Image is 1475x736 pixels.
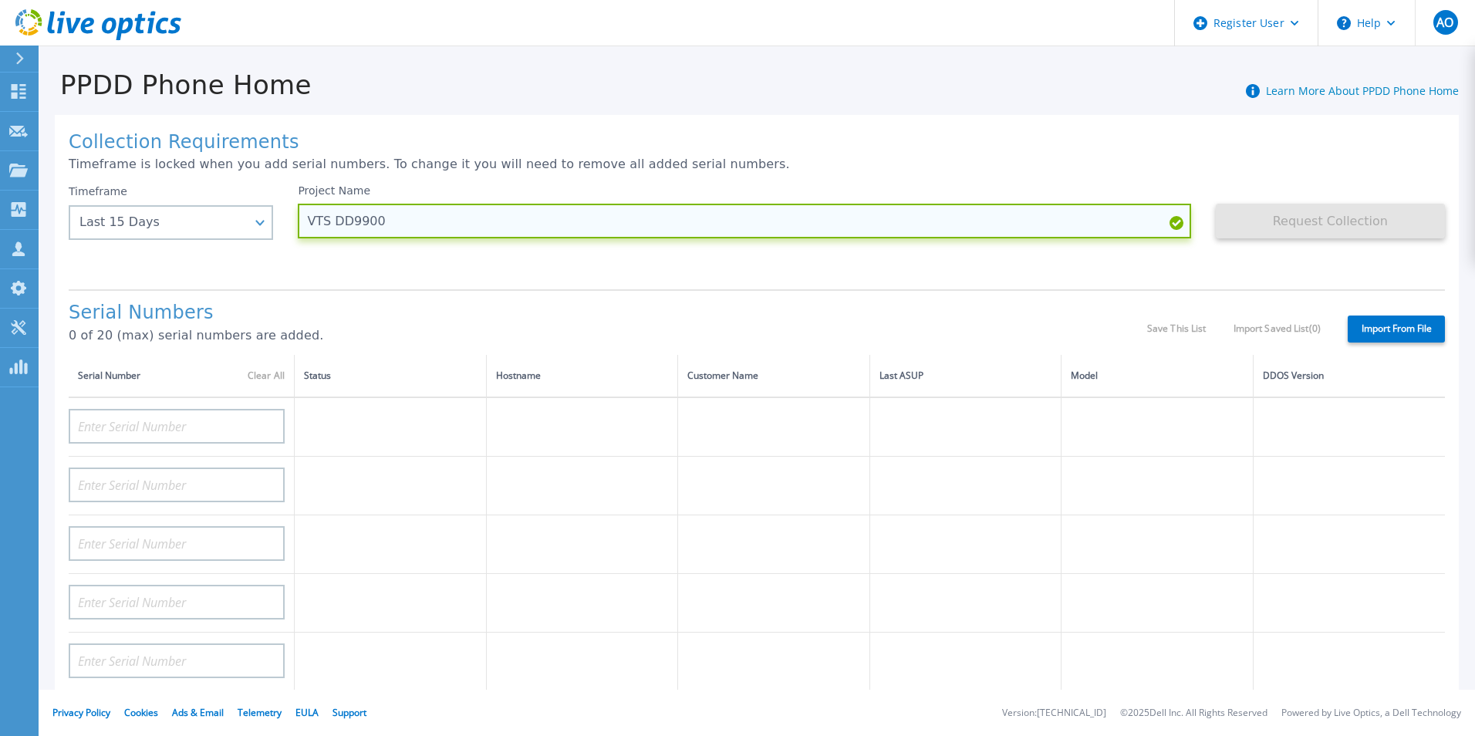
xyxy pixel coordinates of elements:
[332,706,366,719] a: Support
[1253,355,1445,397] th: DDOS Version
[78,367,285,384] div: Serial Number
[69,157,1445,171] p: Timeframe is locked when you add serial numbers. To change it you will need to remove all added s...
[69,329,1147,343] p: 0 of 20 (max) serial numbers are added.
[486,355,678,397] th: Hostname
[69,132,1445,154] h1: Collection Requirements
[295,355,487,397] th: Status
[69,526,285,561] input: Enter Serial Number
[298,185,370,196] label: Project Name
[238,706,282,719] a: Telemetry
[79,215,245,229] div: Last 15 Days
[69,643,285,678] input: Enter Serial Number
[69,468,285,502] input: Enter Serial Number
[124,706,158,719] a: Cookies
[69,302,1147,324] h1: Serial Numbers
[39,70,312,100] h1: PPDD Phone Home
[1436,16,1453,29] span: AO
[69,409,285,444] input: Enter Serial Number
[869,355,1062,397] th: Last ASUP
[1002,708,1106,718] li: Version: [TECHNICAL_ID]
[1266,83,1459,98] a: Learn More About PPDD Phone Home
[69,585,285,620] input: Enter Serial Number
[52,706,110,719] a: Privacy Policy
[298,204,1190,238] input: Enter Project Name
[1281,708,1461,718] li: Powered by Live Optics, a Dell Technology
[172,706,224,719] a: Ads & Email
[1348,316,1445,343] label: Import From File
[1120,708,1267,718] li: © 2025 Dell Inc. All Rights Reserved
[1062,355,1254,397] th: Model
[69,185,127,198] label: Timeframe
[678,355,870,397] th: Customer Name
[1216,204,1445,238] button: Request Collection
[295,706,319,719] a: EULA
